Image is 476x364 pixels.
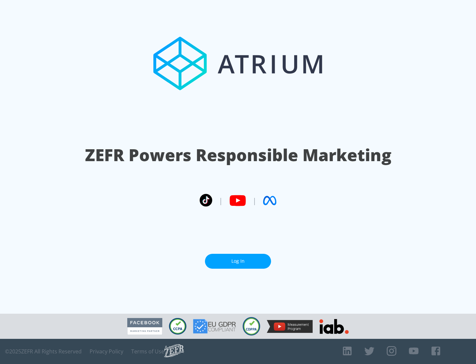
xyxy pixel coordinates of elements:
span: © 2025 ZEFR All Rights Reserved [5,348,82,355]
img: Facebook Marketing Partner [127,318,162,335]
img: COPPA Compliant [243,317,260,336]
span: | [253,196,257,205]
img: GDPR Compliant [193,319,236,334]
h1: ZEFR Powers Responsible Marketing [85,144,391,166]
img: IAB [319,319,349,334]
img: YouTube Measurement Program [267,320,313,333]
a: Log In [205,254,271,269]
span: | [219,196,223,205]
a: Privacy Policy [90,348,123,355]
img: CCPA Compliant [169,318,186,335]
a: Terms of Use [131,348,164,355]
